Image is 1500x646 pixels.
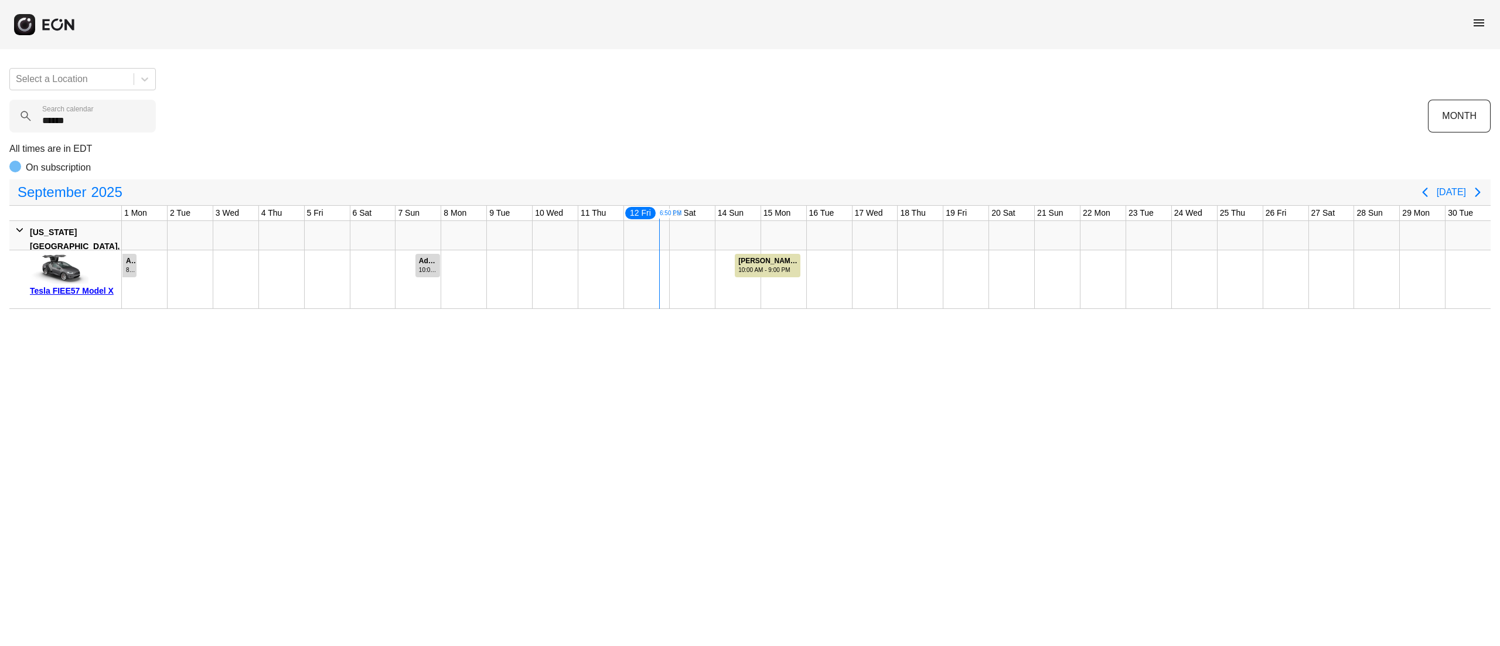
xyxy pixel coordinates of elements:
div: 8:00 AM - 8:00 AM [126,266,135,274]
div: 12 Fri [624,206,657,220]
div: 19 Fri [943,206,969,220]
button: Previous page [1413,181,1437,204]
div: 18 Thu [898,206,928,220]
div: 21 Sun [1035,206,1065,220]
div: 26 Fri [1263,206,1289,220]
div: 14 Sun [715,206,746,220]
span: September [15,181,88,204]
div: Admin Block #72974 [419,257,439,266]
div: 23 Tue [1126,206,1156,220]
div: 9 Tue [487,206,512,220]
div: Rented for 2 days by Cedric Belanger Current status is verified [734,250,801,277]
span: menu [1472,16,1486,30]
div: 17 Wed [853,206,885,220]
div: 3 Wed [213,206,241,220]
button: Next page [1466,181,1489,204]
div: Rented for 1 days by Admin Block Current status is rental [415,250,441,277]
div: [US_STATE][GEOGRAPHIC_DATA], [GEOGRAPHIC_DATA] [30,225,120,267]
div: 8 Mon [441,206,469,220]
div: 29 Mon [1400,206,1432,220]
div: Rented for 2 days by Admin Block Current status is rental [122,250,137,277]
button: September2025 [11,181,129,204]
div: Tesla FIEE57 Model X [30,284,117,298]
div: 4 Thu [259,206,285,220]
button: [DATE] [1437,182,1466,203]
div: 13 Sat [670,206,698,220]
div: 10:00 AM - 11:30 PM [419,266,439,274]
div: 10 Wed [533,206,565,220]
label: Search calendar [42,104,93,114]
img: car [30,254,88,284]
div: 11 Thu [578,206,608,220]
span: 2025 [88,181,124,204]
div: 25 Thu [1218,206,1247,220]
div: 27 Sat [1309,206,1337,220]
div: 5 Fri [305,206,326,220]
div: 10:00 AM - 9:00 PM [738,266,799,274]
div: 20 Sat [989,206,1017,220]
div: 7 Sun [396,206,422,220]
div: [PERSON_NAME] #73181 [738,257,799,266]
div: Admin Block #71021 [126,257,135,266]
p: On subscription [26,161,91,175]
div: 16 Tue [807,206,837,220]
div: 22 Mon [1080,206,1113,220]
div: 24 Wed [1172,206,1205,220]
div: 30 Tue [1446,206,1475,220]
div: 28 Sun [1354,206,1385,220]
div: 15 Mon [761,206,793,220]
p: All times are in EDT [9,142,1491,156]
button: MONTH [1428,100,1491,132]
div: 1 Mon [122,206,149,220]
div: 2 Tue [168,206,193,220]
div: 6 Sat [350,206,374,220]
